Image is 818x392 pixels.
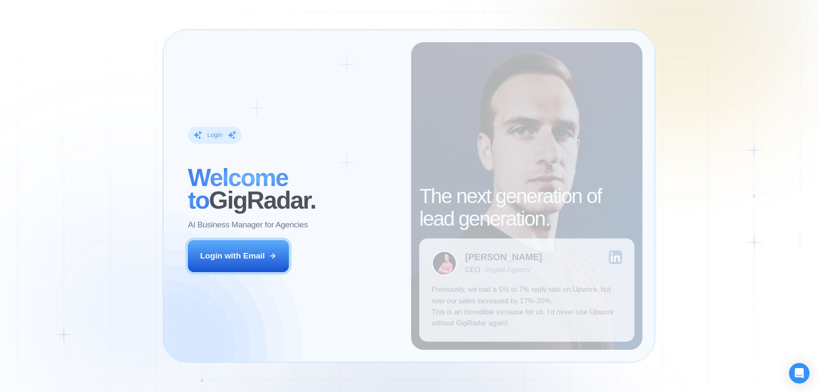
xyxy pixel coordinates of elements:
p: Previously, we had a 5% to 7% reply rate on Upwork, but now our sales increased by 17%-20%. This ... [432,284,622,329]
p: AI Business Manager for Agencies [188,220,308,231]
h2: ‍ GigRadar. [188,166,399,212]
div: Login [207,131,222,139]
div: CEO [465,266,480,274]
div: [PERSON_NAME] [465,253,542,262]
span: Welcome to [188,164,288,214]
div: Open Intercom Messenger [789,363,809,383]
div: Login with Email [200,250,265,261]
div: Digital Agency [485,266,530,274]
button: Login with Email [188,240,289,272]
h2: The next generation of lead generation. [419,185,634,230]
